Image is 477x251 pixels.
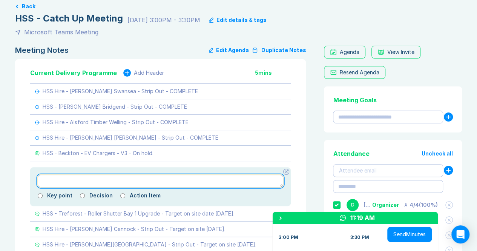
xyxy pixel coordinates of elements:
[339,69,379,75] div: Resend Agenda
[24,28,98,37] div: Microsoft Teams Meeting
[15,12,123,25] div: HSS - Catch Up Meeting
[387,49,414,55] div: View Invite
[43,104,187,110] div: HSS - [PERSON_NAME] Bridgend - Strip Out - COMPLETE
[43,150,153,156] div: HSS - Beckton - EV Chargers - V3 - On hold.
[89,192,113,199] label: Decision
[43,88,198,94] div: HSS Hire - [PERSON_NAME] Swansea - Strip Out - COMPLETE
[15,3,462,9] a: Back
[123,69,164,77] button: Add Header
[350,234,369,240] div: 3:30 PM
[372,202,399,208] div: Organizer
[387,227,432,242] button: SendMinutes
[339,49,359,55] div: Agenda
[209,17,267,23] button: Edit details & tags
[127,15,200,25] div: [DATE] 3:00PM - 3:30PM
[30,68,117,77] div: Current Delivery Programme
[43,119,189,125] div: HSS Hire - Alsford Timber Welling - Strip Out - COMPLETE
[255,70,291,76] div: 5 mins
[333,149,369,158] div: Attendance
[43,211,235,217] div: HSS - Treforest - Roller Shutter Bay 1 Upgrade - Target on site date [DATE].
[371,46,420,59] button: View Invite
[22,3,35,9] button: Back
[279,234,298,240] div: 3:00 PM
[47,192,72,199] label: Key point
[422,151,453,157] button: Uncheck all
[130,192,161,199] label: Action Item
[363,202,372,208] div: Danny Sisson
[43,226,225,232] div: HSS Hire - [PERSON_NAME] Cannock - Strip Out - Target on site [DATE].
[403,202,438,208] div: 4 / 4 ( 100 %)
[350,213,375,222] div: 11:19 AM
[43,135,218,141] div: HSS Hire - [PERSON_NAME] [PERSON_NAME] - Strip Out - COMPLETE
[43,242,256,248] div: HSS Hire - [PERSON_NAME][GEOGRAPHIC_DATA] - Strip Out - Target on site [DATE].
[333,95,453,105] div: Meeting Goals
[347,199,359,211] div: D
[216,17,267,23] div: Edit details & tags
[324,46,365,59] a: Agenda
[324,66,385,79] button: Resend Agenda
[209,46,249,55] button: Edit Agenda
[15,46,69,55] div: Meeting Notes
[252,46,306,55] button: Duplicate Notes
[134,70,164,76] div: Add Header
[451,225,469,243] div: Open Intercom Messenger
